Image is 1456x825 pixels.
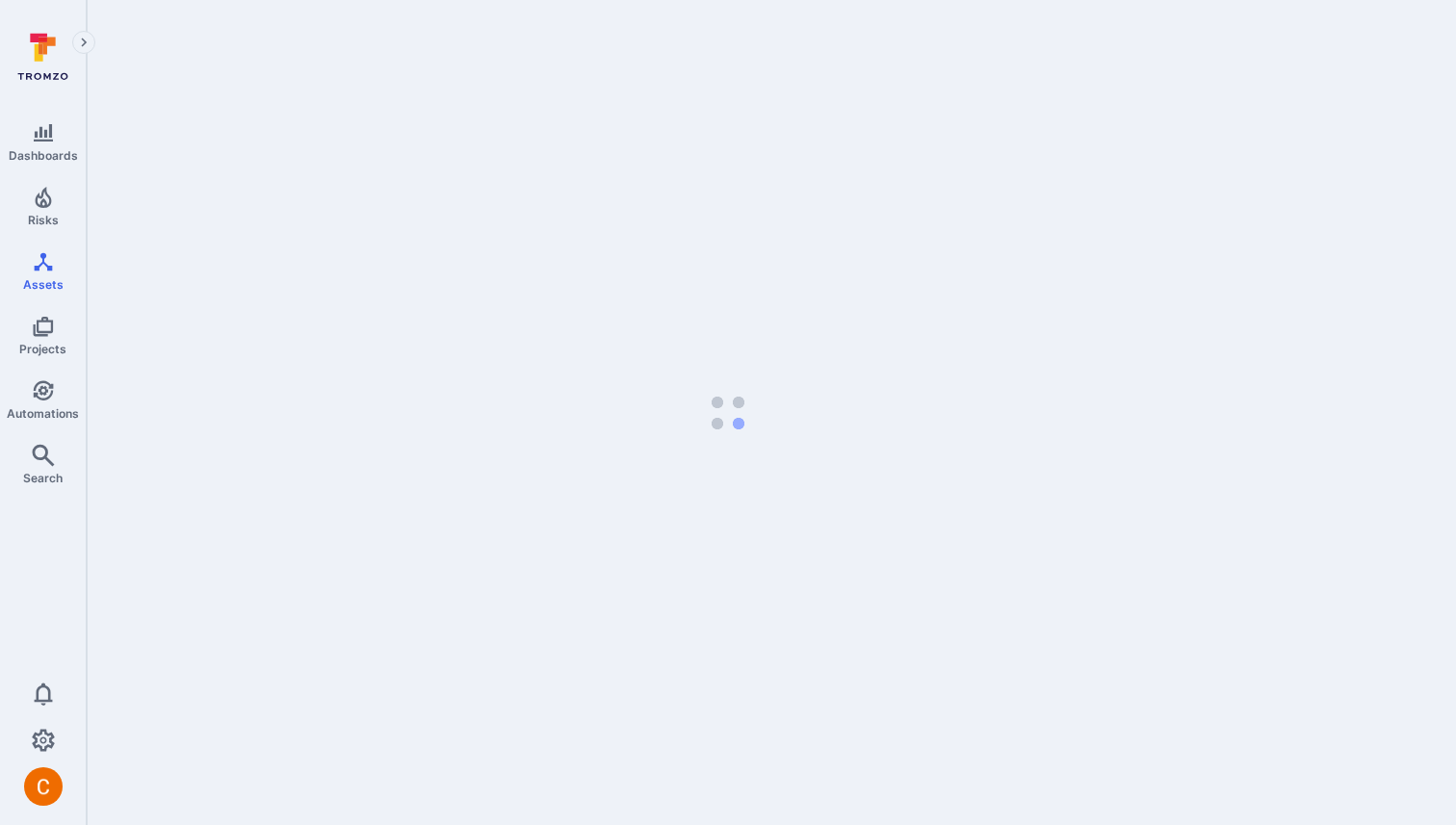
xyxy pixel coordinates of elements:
[28,213,59,227] span: Risks
[24,767,63,806] div: Camilo Rivera
[23,471,63,485] span: Search
[23,277,64,292] span: Assets
[7,406,79,421] span: Automations
[24,767,63,806] img: ACg8ocJuq_DPPTkXyD9OlTnVLvDrpObecjcADscmEHLMiTyEnTELew=s96-c
[9,148,78,163] span: Dashboards
[72,31,95,54] button: Expand navigation menu
[19,342,66,356] span: Projects
[77,35,91,51] i: Expand navigation menu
